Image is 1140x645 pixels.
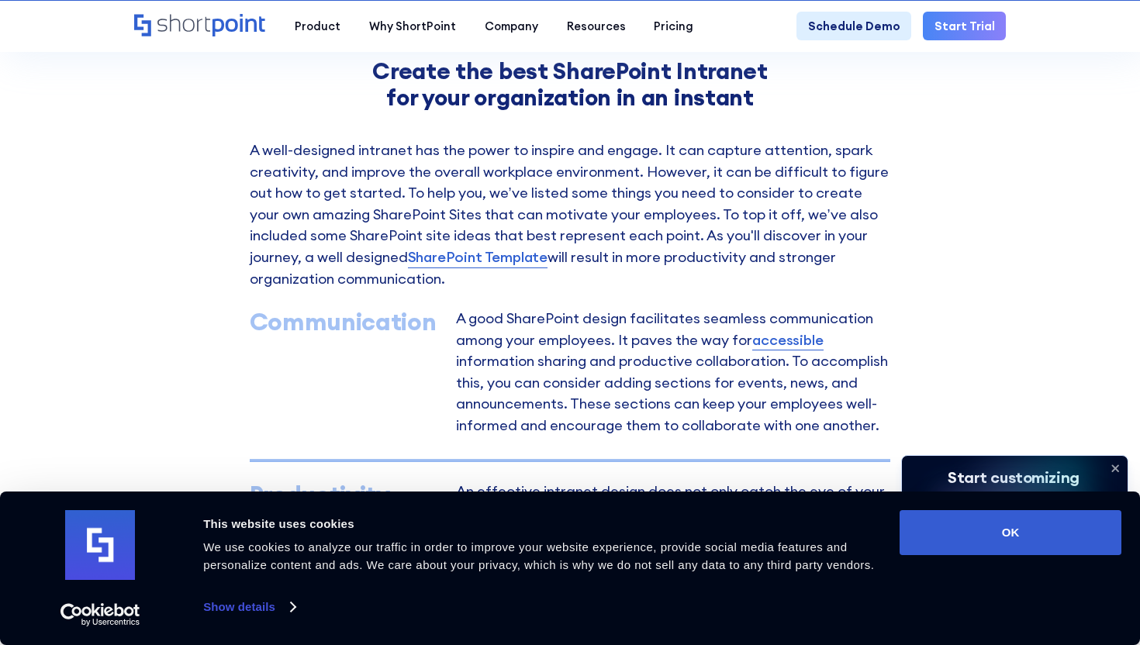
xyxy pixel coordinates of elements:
a: Product [281,12,355,40]
button: OK [900,510,1121,555]
div: Pricing [654,18,693,35]
a: Schedule Demo [796,12,911,40]
a: Usercentrics Cookiebot - opens in a new window [33,603,168,626]
a: Home [134,14,267,39]
a: Why ShortPoint [355,12,471,40]
p: A good SharePoint design facilitates seamless communication among your employees. It paves the wa... [456,312,890,436]
p: An effective intranet design does not only catch the eye of your users, it also enables them to t... [456,485,890,587]
a: Company [470,12,552,40]
span: SharePoint Template [408,247,548,268]
div: This website uses cookies [203,515,882,533]
div: Resources [567,18,626,35]
a: Show details [203,595,295,619]
div: Why ShortPoint [369,18,456,35]
div: Product [295,18,340,35]
strong: Create the best SharePoint Intranet for your organization in an instant [372,57,768,112]
div: Productivity [250,481,440,509]
a: accessible [752,329,823,351]
img: logo [65,510,135,580]
p: A well-designed intranet has the power to inspire and engage. It can capture attention, spark cre... [250,140,891,289]
a: Start Trial [923,12,1006,40]
a: Pricing [640,12,708,40]
div: Communication [250,308,440,336]
div: Company [485,18,538,35]
a: Resources [552,12,640,40]
span: We use cookies to analyze our traffic in order to improve your website experience, provide social... [203,540,874,571]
